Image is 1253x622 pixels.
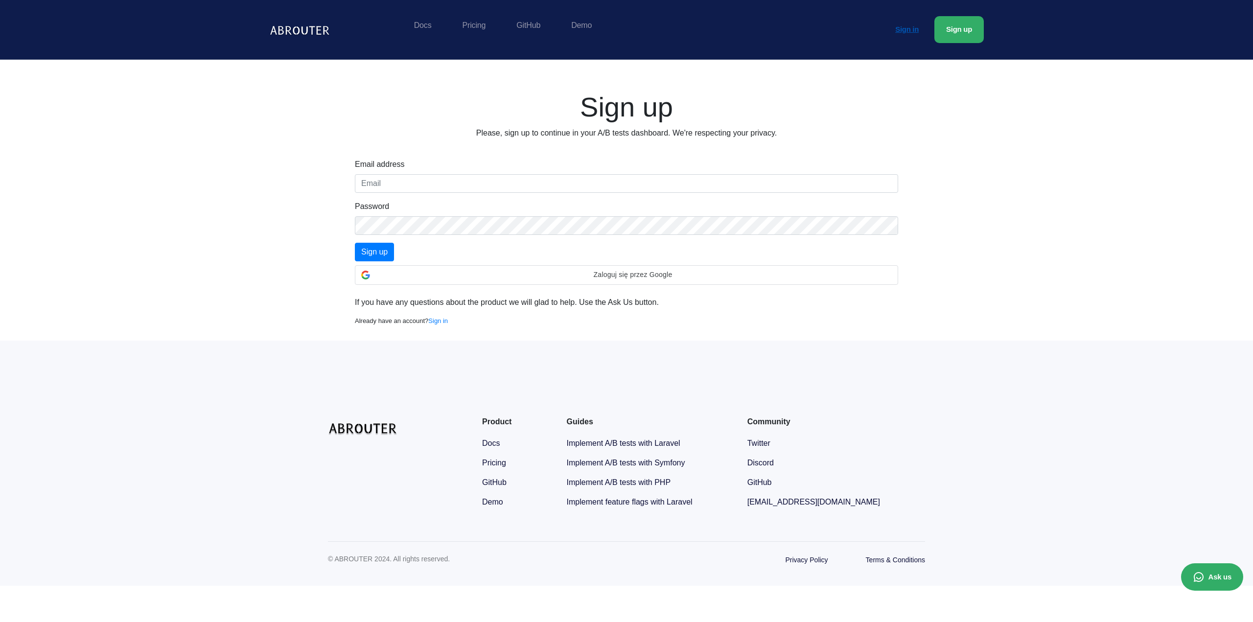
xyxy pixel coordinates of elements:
[482,478,507,486] a: GitHub
[567,478,671,486] a: Implement A/B tests with PHP
[866,556,925,564] a: Terms & Conditions
[1181,563,1243,591] button: Ask us
[747,439,770,447] a: Twitter
[355,265,898,285] div: Zaloguj się przez Google
[15,91,1238,123] h1: Sign up
[428,317,448,324] a: Sign in
[747,459,774,467] a: Discord
[482,498,503,506] a: Demo
[355,201,389,212] label: Password
[355,174,898,193] input: Email
[328,416,400,516] a: logo
[374,270,892,280] span: Zaloguj się przez Google
[409,16,437,34] a: Docs
[269,20,333,39] img: Logo
[355,297,898,308] p: If you have any questions about the product we will glad to help. Use the Ask Us button.
[355,243,394,261] input: Sign up
[567,439,680,447] a: Implement A/B tests with Laravel
[355,159,404,170] label: Email address
[567,459,685,467] a: Implement A/B tests with Symfony
[747,478,772,486] a: GitHub
[567,416,738,428] div: Guides
[785,556,828,564] a: Privacy Policy
[328,416,400,438] img: logo
[328,554,450,574] div: © ABROUTER 2024. All rights reserved.
[458,16,491,34] a: Pricing
[934,16,984,43] a: Sign up
[566,16,597,34] a: Demo
[511,16,545,34] a: GitHub
[482,416,557,428] div: Product
[482,439,500,447] a: Docs
[567,498,693,506] a: Implement feature flags with Laravel
[482,459,506,467] a: Pricing
[747,416,925,428] div: Community
[883,19,930,41] a: Sign in
[355,316,898,326] p: Already have an account?
[747,498,880,506] a: [EMAIL_ADDRESS][DOMAIN_NAME]
[15,127,1238,139] p: Please, sign up to continue in your A/B tests dashboard. We're respecting your privacy.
